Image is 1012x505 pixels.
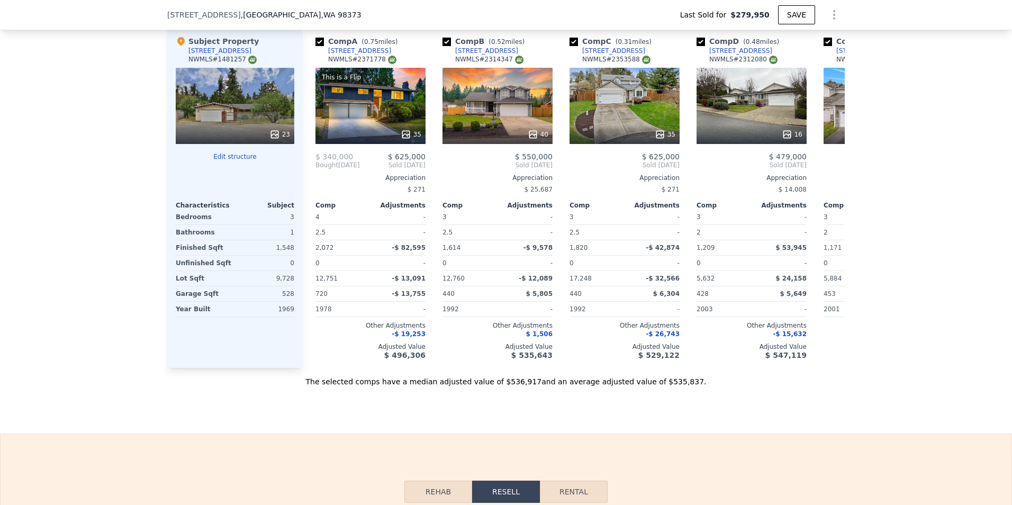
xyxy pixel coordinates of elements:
[392,330,426,338] span: -$ 19,253
[775,275,807,282] span: $ 24,158
[824,244,842,251] span: 1,171
[646,275,680,282] span: -$ 32,566
[739,38,783,46] span: ( miles)
[769,152,807,161] span: $ 479,000
[176,36,259,47] div: Subject Property
[188,47,251,55] div: [STREET_ADDRESS]
[746,38,760,46] span: 0.48
[442,244,460,251] span: 1,614
[404,481,472,503] button: Rehab
[176,201,235,210] div: Characteristics
[167,368,845,387] div: The selected comps have a median adjusted value of $536,917 and an average adjusted value of $535...
[625,201,680,210] div: Adjustments
[627,302,680,317] div: -
[638,351,680,359] span: $ 529,122
[237,286,294,301] div: 528
[824,47,899,55] a: [STREET_ADDRESS]
[570,174,680,182] div: Appreciation
[570,259,574,267] span: 0
[401,129,421,140] div: 35
[824,321,934,330] div: Other Adjustments
[754,225,807,240] div: -
[779,186,807,193] span: $ 14,008
[511,351,553,359] span: $ 535,643
[320,72,363,83] div: This is a Flip
[472,481,540,503] button: Resell
[769,56,778,64] img: NWMLS Logo
[455,47,518,55] div: [STREET_ADDRESS]
[241,10,362,20] span: , [GEOGRAPHIC_DATA]
[315,225,368,240] div: 2.5
[697,174,807,182] div: Appreciation
[269,129,290,140] div: 23
[824,174,934,182] div: Appreciation
[824,4,845,25] button: Show Options
[315,275,338,282] span: 12,751
[773,330,807,338] span: -$ 15,632
[360,161,426,169] span: Sold [DATE]
[442,302,495,317] div: 1992
[315,342,426,351] div: Adjusted Value
[491,38,505,46] span: 0.52
[697,290,709,297] span: 428
[526,330,553,338] span: $ 1,506
[765,351,807,359] span: $ 547,119
[315,321,426,330] div: Other Adjustments
[442,259,447,267] span: 0
[484,38,529,46] span: ( miles)
[442,161,553,169] span: Sold [DATE]
[653,290,680,297] span: $ 6,304
[697,259,701,267] span: 0
[570,290,582,297] span: 440
[176,225,233,240] div: Bathrooms
[836,47,899,55] div: [STREET_ADDRESS]
[176,152,294,161] button: Edit structure
[315,161,360,169] div: [DATE]
[697,342,807,351] div: Adjusted Value
[752,201,807,210] div: Adjustments
[315,244,333,251] span: 2,072
[646,244,680,251] span: -$ 42,874
[570,302,622,317] div: 1992
[500,210,553,224] div: -
[315,174,426,182] div: Appreciation
[442,201,498,210] div: Comp
[176,271,233,286] div: Lot Sqft
[730,10,770,20] span: $279,950
[315,201,371,210] div: Comp
[824,302,877,317] div: 2001
[824,161,934,169] span: Sold [DATE]
[627,225,680,240] div: -
[582,47,645,55] div: [STREET_ADDRESS]
[525,186,553,193] span: $ 25,687
[570,244,588,251] span: 1,820
[392,244,426,251] span: -$ 82,595
[515,152,553,161] span: $ 550,000
[570,225,622,240] div: 2.5
[315,161,338,169] span: Bought
[500,302,553,317] div: -
[754,302,807,317] div: -
[392,290,426,297] span: -$ 13,755
[442,290,455,297] span: 440
[697,302,749,317] div: 2003
[237,225,294,240] div: 1
[697,47,772,55] a: [STREET_ADDRESS]
[188,55,257,64] div: NWMLS # 1481257
[442,213,447,221] span: 3
[237,256,294,270] div: 0
[373,302,426,317] div: -
[642,56,650,64] img: NWMLS Logo
[442,275,465,282] span: 12,760
[442,225,495,240] div: 2.5
[824,201,879,210] div: Comp
[500,256,553,270] div: -
[824,290,836,297] span: 453
[176,210,233,224] div: Bedrooms
[167,10,241,20] span: [STREET_ADDRESS]
[315,213,320,221] span: 4
[237,210,294,224] div: 3
[836,55,905,64] div: NWMLS # 2361271
[570,275,592,282] span: 17,248
[662,186,680,193] span: $ 271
